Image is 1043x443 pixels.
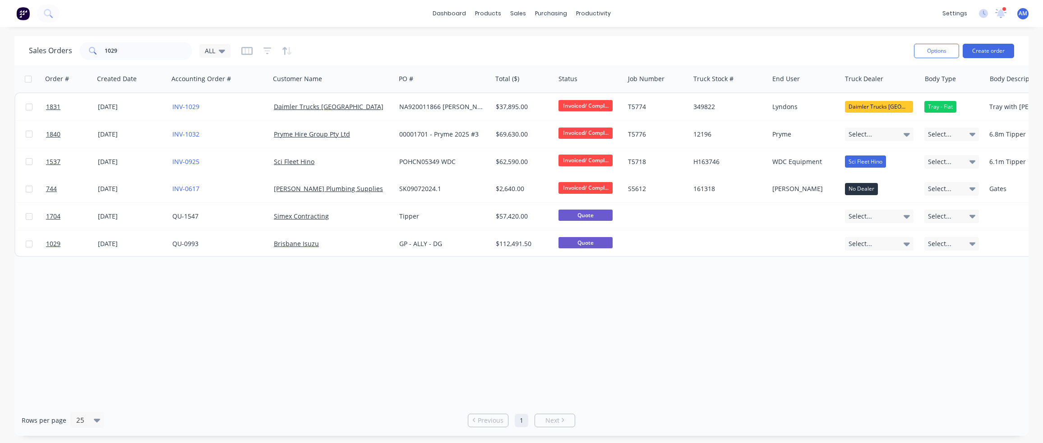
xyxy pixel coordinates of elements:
a: Brisbane Isuzu [274,239,319,248]
div: POHCN05349 WDC [399,157,484,166]
span: Invoiced/ Compl... [558,182,613,193]
span: Next [545,416,559,425]
div: productivity [572,7,615,20]
div: Daimler Trucks [GEOGRAPHIC_DATA] [845,101,913,113]
span: 744 [46,184,57,193]
button: Options [914,44,959,58]
div: SK09072024.1 [399,184,484,193]
div: Created Date [97,74,137,83]
div: PO # [399,74,413,83]
div: settings [938,7,972,20]
span: 1537 [46,157,60,166]
input: Search... [105,42,193,60]
div: No Dealer [845,183,878,195]
div: End User [772,74,800,83]
a: QU-0993 [172,239,198,248]
div: T5776 [628,130,683,139]
div: 12196 [693,130,761,139]
div: H163746 [693,157,761,166]
a: INV-0925 [172,157,199,166]
div: $112,491.50 [496,239,549,248]
a: Simex Contracting [274,212,329,220]
div: [PERSON_NAME] [772,184,834,193]
div: 349822 [693,102,761,111]
span: 1029 [46,239,60,248]
a: dashboard [428,7,471,20]
img: Factory [16,7,30,20]
div: 00001701 - Pryme 2025 #3 [399,130,484,139]
a: 1537 [46,148,98,175]
a: 1704 [46,203,98,230]
a: Page 1 is your current page [515,414,528,427]
a: 1831 [46,93,98,120]
span: Select... [928,212,951,221]
span: Previous [478,416,503,425]
span: Quote [558,210,613,221]
div: purchasing [531,7,572,20]
a: 744 [46,175,98,202]
div: GP - ALLY - DG [399,239,484,248]
div: [DATE] [98,184,165,193]
div: Customer Name [273,74,322,83]
div: Truck Dealer [845,74,883,83]
a: Sci Fleet Hino [274,157,314,166]
span: Select... [928,184,951,193]
div: [DATE] [98,157,165,166]
div: [DATE] [98,102,165,111]
div: Body Type [925,74,956,83]
h1: Sales Orders [29,46,72,55]
div: S5612 [628,184,683,193]
div: WDC Equipment [772,157,834,166]
span: Select... [928,157,951,166]
span: 1704 [46,212,60,221]
div: [DATE] [98,239,165,248]
div: Sci Fleet Hino [845,155,886,167]
a: Next page [535,416,575,425]
div: Job Number [628,74,665,83]
button: Create order [963,44,1014,58]
div: products [471,7,506,20]
div: Body Description [990,74,1041,83]
div: Tipper [399,212,484,221]
div: Total ($) [495,74,519,83]
ul: Pagination [464,414,579,427]
span: Select... [849,212,872,221]
div: $57,420.00 [496,212,549,221]
a: Previous page [468,416,508,425]
span: Invoiced/ Compl... [558,100,613,111]
div: T5774 [628,102,683,111]
span: Rows per page [22,416,66,425]
div: Lyndons [772,102,834,111]
div: Accounting Order # [171,74,231,83]
span: 1831 [46,102,60,111]
a: Daimler Trucks [GEOGRAPHIC_DATA] [274,102,383,111]
span: Select... [849,239,872,248]
span: Quote [558,237,613,248]
span: Select... [849,130,872,139]
a: INV-1029 [172,102,199,111]
span: Select... [928,130,951,139]
a: 1840 [46,121,98,148]
div: $2,640.00 [496,184,549,193]
div: $37,895.00 [496,102,549,111]
span: Invoiced/ Compl... [558,128,613,139]
div: 161318 [693,184,761,193]
div: NA920011866 [PERSON_NAME] [399,102,484,111]
div: Order # [45,74,69,83]
div: Pryme [772,130,834,139]
div: $62,590.00 [496,157,549,166]
a: [PERSON_NAME] Plumbing Supplies [274,184,383,193]
div: [DATE] [98,130,165,139]
span: Select... [928,239,951,248]
a: QU-1547 [172,212,198,220]
span: AM [1019,9,1027,18]
span: Invoiced/ Compl... [558,155,613,166]
a: INV-1032 [172,130,199,138]
a: INV-0617 [172,184,199,193]
div: Truck Stock # [693,74,734,83]
div: Tray - Flat [924,101,956,113]
a: 1029 [46,230,98,257]
span: ALL [205,46,215,55]
div: Status [558,74,577,83]
div: T5718 [628,157,683,166]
